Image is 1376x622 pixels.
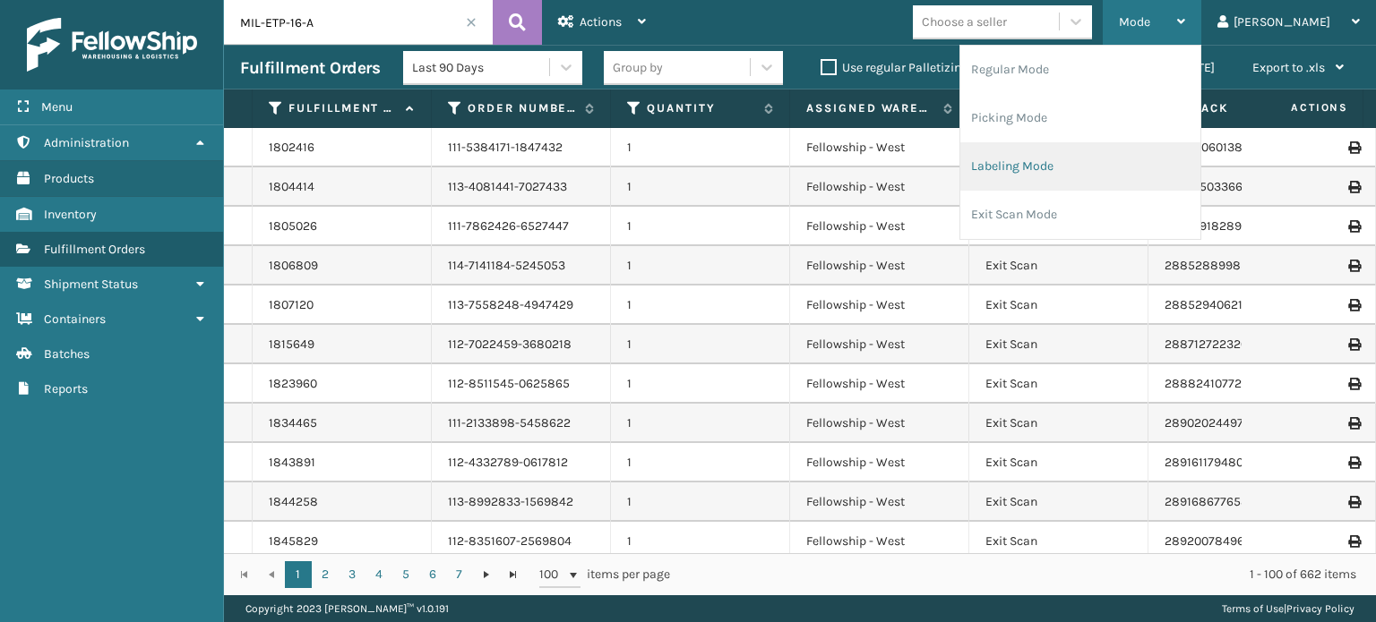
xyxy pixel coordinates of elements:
[1348,456,1359,469] i: Print Label
[1165,140,1250,155] a: 288470601380
[1222,595,1354,622] div: |
[790,246,969,285] td: Fellowship - West
[432,364,611,404] td: 112-8511545-0625865
[1165,297,1250,312] a: 288529406212
[1165,533,1252,549] a: 289200784968
[969,325,1148,364] td: Exit Scan
[647,100,755,116] label: Quantity
[506,567,520,582] span: Go to the last page
[432,443,611,482] td: 112-4332789-0617812
[473,561,500,588] a: Go to the next page
[269,139,314,157] a: 1802416
[1119,14,1150,30] span: Mode
[1286,602,1354,615] a: Privacy Policy
[790,167,969,207] td: Fellowship - West
[392,561,419,588] a: 5
[960,142,1200,191] li: Labeling Mode
[1222,602,1284,615] a: Terms of Use
[539,561,670,588] span: items per page
[611,285,790,325] td: 1
[1348,535,1359,548] i: Print Label
[969,404,1148,443] td: Exit Scan
[1348,417,1359,430] i: Print Label
[1348,338,1359,351] i: Print Label
[922,13,1007,31] div: Choose a seller
[613,58,663,77] div: Group by
[432,128,611,167] td: 111-5384171-1847432
[1348,181,1359,193] i: Print Label
[969,522,1148,561] td: Exit Scan
[821,60,1003,75] label: Use regular Palletizing mode
[245,595,449,622] p: Copyright 2023 [PERSON_NAME]™ v 1.0.191
[44,242,145,257] span: Fulfillment Orders
[44,135,129,150] span: Administration
[1165,218,1249,234] a: 288519182899
[339,561,365,588] a: 3
[1348,260,1359,272] i: Print Label
[285,561,312,588] a: 1
[611,404,790,443] td: 1
[1348,496,1359,508] i: Print Label
[500,561,527,588] a: Go to the last page
[969,443,1148,482] td: Exit Scan
[960,46,1200,94] li: Regular Mode
[432,482,611,522] td: 113-8992833-1569842
[790,364,969,404] td: Fellowship - West
[1165,179,1250,194] a: 288515033664
[790,404,969,443] td: Fellowship - West
[790,207,969,246] td: Fellowship - West
[611,522,790,561] td: 1
[960,191,1200,239] li: Exit Scan Mode
[432,246,611,285] td: 114-7141184-5245053
[432,522,611,561] td: 112-8351607-2569804
[288,100,397,116] label: Fulfillment Order Id
[446,561,473,588] a: 7
[790,443,969,482] td: Fellowship - West
[611,325,790,364] td: 1
[611,167,790,207] td: 1
[432,167,611,207] td: 113-4081441-7027433
[806,100,934,116] label: Assigned Warehouse
[432,404,611,443] td: 111-2133898-5458622
[269,454,315,472] a: 1843891
[790,285,969,325] td: Fellowship - West
[419,561,446,588] a: 6
[365,561,392,588] a: 4
[1165,415,1251,430] a: 289020244978
[1165,494,1249,509] a: 289168677658
[269,257,318,275] a: 1806809
[269,336,314,354] a: 1815649
[580,14,622,30] span: Actions
[969,246,1148,285] td: Exit Scan
[269,375,317,393] a: 1823960
[611,443,790,482] td: 1
[790,522,969,561] td: Fellowship - West
[432,285,611,325] td: 113-7558248-4947429
[44,311,106,327] span: Containers
[790,482,969,522] td: Fellowship - West
[611,482,790,522] td: 1
[1348,141,1359,154] i: Print Label
[969,364,1148,404] td: Exit Scan
[1348,299,1359,311] i: Print Label
[611,207,790,246] td: 1
[969,482,1148,522] td: Exit Scan
[539,566,566,584] span: 100
[1165,455,1243,470] a: 289161179480
[44,346,90,362] span: Batches
[468,100,576,116] label: Order Number
[44,277,138,292] span: Shipment Status
[240,57,380,79] h3: Fulfillment Orders
[960,94,1200,142] li: Picking Mode
[432,325,611,364] td: 112-7022459-3680218
[695,566,1356,584] div: 1 - 100 of 662 items
[969,285,1148,325] td: Exit Scan
[269,493,318,511] a: 1844258
[611,246,790,285] td: 1
[611,128,790,167] td: 1
[269,296,314,314] a: 1807120
[790,325,969,364] td: Fellowship - West
[1252,60,1325,75] span: Export to .xls
[790,128,969,167] td: Fellowship - West
[312,561,339,588] a: 2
